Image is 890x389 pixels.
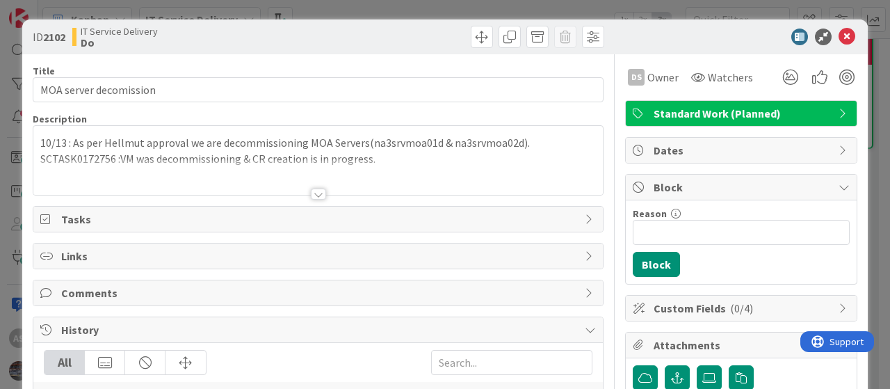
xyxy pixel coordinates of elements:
[654,142,832,159] span: Dates
[33,65,55,77] label: Title
[61,211,578,228] span: Tasks
[654,179,832,196] span: Block
[29,2,63,19] span: Support
[81,37,158,48] b: Do
[61,321,578,338] span: History
[33,77,604,102] input: type card name here...
[33,113,87,125] span: Description
[43,30,65,44] b: 2102
[628,69,645,86] div: DS
[647,69,679,86] span: Owner
[654,105,832,122] span: Standard Work (Planned)
[61,285,578,301] span: Comments
[730,301,753,315] span: ( 0/4 )
[654,300,832,317] span: Custom Fields
[40,151,596,167] p: SCTASK0172756 :VM was decommissioning & CR creation is in progress.
[44,351,85,374] div: All
[431,350,592,375] input: Search...
[40,135,596,151] p: 10/13 : As per Hellmut approval we are decommissioning MOA Servers(na3srvmoa01d & na3srvmoa02d).
[633,252,680,277] button: Block
[33,29,65,45] span: ID
[61,248,578,264] span: Links
[708,69,753,86] span: Watchers
[654,337,832,354] span: Attachments
[81,26,158,37] span: IT Service Delivery
[633,207,667,220] label: Reason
